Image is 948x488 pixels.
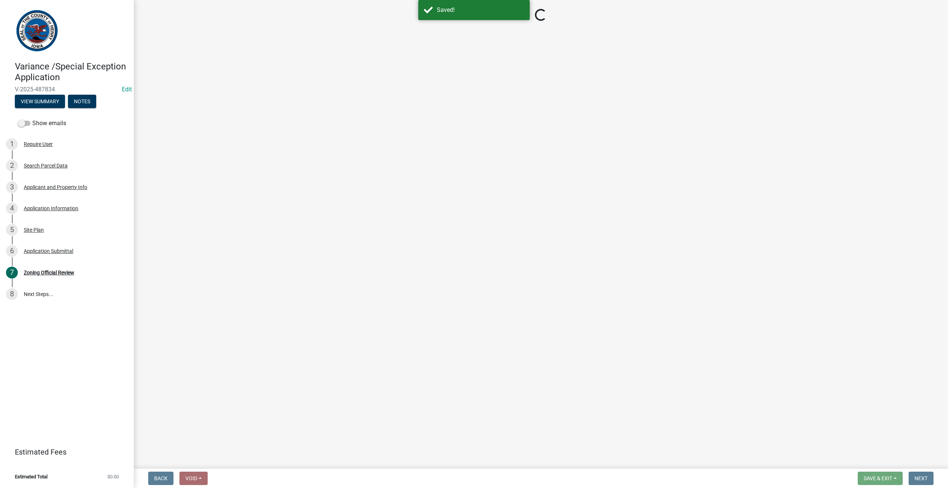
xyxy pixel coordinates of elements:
[122,86,132,93] wm-modal-confirm: Edit Application Number
[24,270,74,275] div: Zoning Official Review
[122,86,132,93] a: Edit
[15,86,119,93] span: V-2025-487834
[18,119,66,128] label: Show emails
[6,224,18,236] div: 5
[15,61,128,83] h4: Variance /Special Exception Application
[15,95,65,108] button: View Summary
[15,474,48,479] span: Estimated Total
[6,288,18,300] div: 8
[24,141,53,147] div: Require User
[6,245,18,257] div: 6
[24,227,44,232] div: Site Plan
[68,95,96,108] button: Notes
[179,472,208,485] button: Void
[68,99,96,105] wm-modal-confirm: Notes
[6,138,18,150] div: 1
[24,248,73,254] div: Application Submittal
[6,445,122,459] a: Estimated Fees
[24,206,78,211] div: Application Information
[909,472,934,485] button: Next
[915,475,928,481] span: Next
[6,202,18,214] div: 4
[107,474,119,479] span: $0.00
[864,475,892,481] span: Save & Exit
[24,163,68,168] div: Search Parcel Data
[154,475,168,481] span: Back
[15,8,59,53] img: Henry County, Iowa
[858,472,903,485] button: Save & Exit
[15,99,65,105] wm-modal-confirm: Summary
[437,6,524,14] div: Saved!
[24,185,87,190] div: Applicant and Property Info
[6,181,18,193] div: 3
[185,475,197,481] span: Void
[6,267,18,279] div: 7
[148,472,173,485] button: Back
[6,160,18,172] div: 2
